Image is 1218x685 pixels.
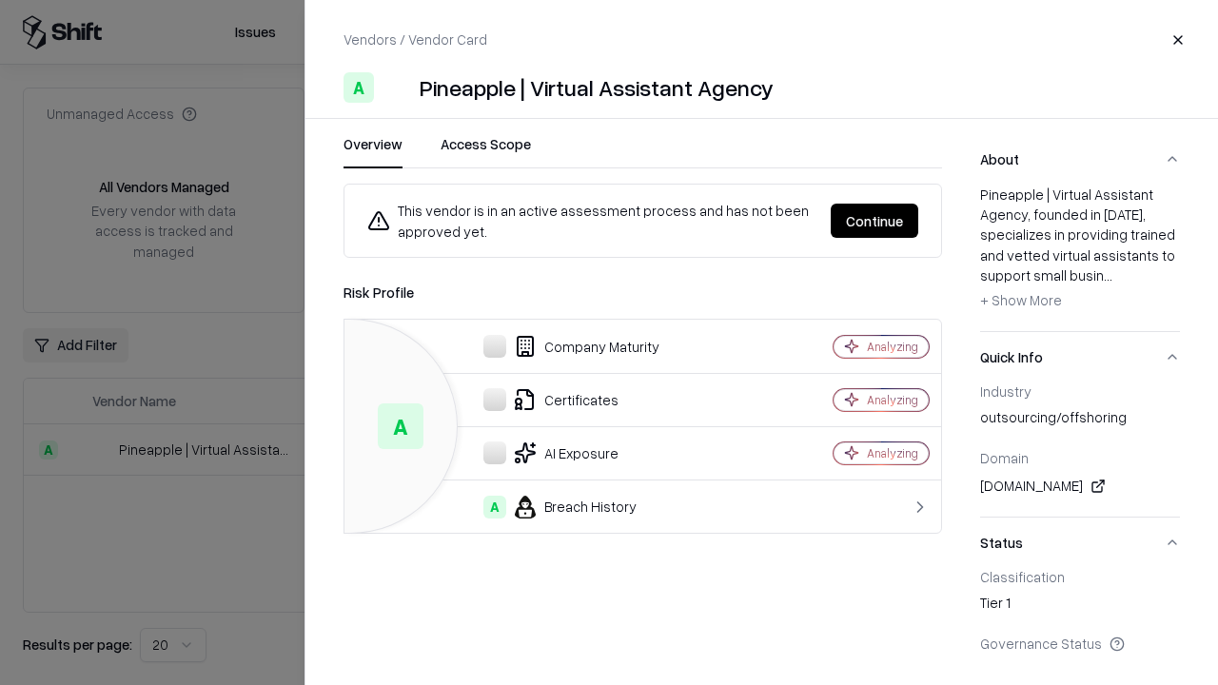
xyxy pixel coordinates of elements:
div: About [980,185,1180,331]
img: Pineapple | Virtual Assistant Agency [382,72,412,103]
div: Tier 1 [980,593,1180,619]
button: Access Scope [441,134,531,168]
div: A [483,496,506,519]
div: Governance Status [980,635,1180,652]
div: Quick Info [980,382,1180,517]
span: + Show More [980,291,1062,308]
div: Breach History [360,496,767,519]
p: Vendors / Vendor Card [344,29,487,49]
div: AI Exposure [360,441,767,464]
div: Certificates [360,388,767,411]
div: outsourcing/offshoring [980,407,1180,434]
div: [DOMAIN_NAME] [980,475,1180,498]
div: Domain [980,449,1180,466]
div: Industry [980,382,1180,400]
div: A [378,403,423,449]
button: Continue [831,204,918,238]
div: Risk Profile [344,281,942,303]
button: Overview [344,134,403,168]
button: About [980,134,1180,185]
span: ... [1104,266,1112,284]
button: Status [980,518,1180,568]
div: Analyzing [867,339,918,355]
div: Classification [980,568,1180,585]
div: Company Maturity [360,335,767,358]
div: This vendor is in an active assessment process and has not been approved yet. [367,200,815,242]
div: Analyzing [867,445,918,461]
div: Pineapple | Virtual Assistant Agency, founded in [DATE], specializes in providing trained and vet... [980,185,1180,316]
div: Analyzing [867,392,918,408]
div: A [344,72,374,103]
button: + Show More [980,285,1062,316]
button: Quick Info [980,332,1180,382]
div: Pineapple | Virtual Assistant Agency [420,72,774,103]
